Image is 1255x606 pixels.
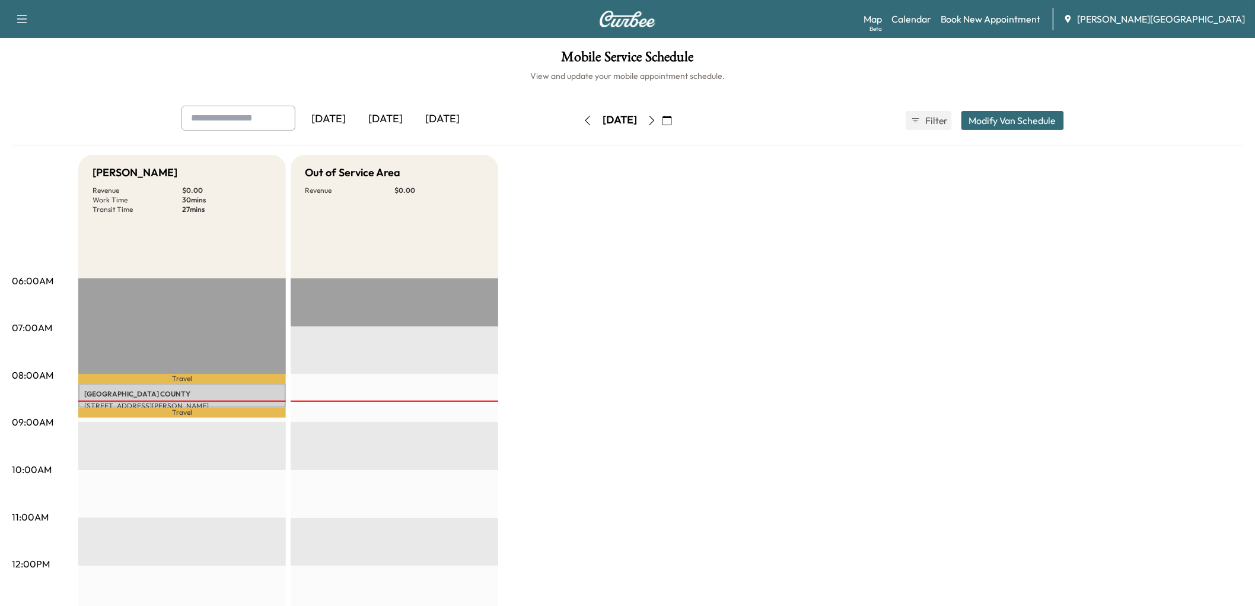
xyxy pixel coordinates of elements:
span: Filter [925,113,947,128]
div: [DATE] [300,106,357,133]
p: 09:00AM [12,415,53,429]
p: 10:00AM [12,462,52,477]
h1: Mobile Service Schedule [12,50,1243,70]
p: [GEOGRAPHIC_DATA] COUNTY [84,389,280,399]
p: [STREET_ADDRESS][PERSON_NAME] [84,401,280,411]
div: [DATE] [603,113,637,128]
h5: Out of Service Area [305,164,400,181]
div: [DATE] [414,106,471,133]
img: Curbee Logo [599,11,656,27]
p: Work Time [93,195,182,205]
p: Travel [78,408,286,418]
p: 12:00PM [12,557,50,571]
p: Revenue [93,186,182,195]
button: Modify Van Schedule [961,111,1064,130]
a: Book New Appointment [941,12,1041,26]
p: 30 mins [182,195,272,205]
button: Filter [906,111,952,130]
p: 11:00AM [12,510,49,524]
div: Beta [869,24,882,33]
a: MapBeta [864,12,882,26]
span: [PERSON_NAME][GEOGRAPHIC_DATA] [1078,12,1246,26]
p: 27 mins [182,205,272,214]
a: Calendar [891,12,931,26]
p: 07:00AM [12,321,52,335]
p: 08:00AM [12,368,53,382]
p: $ 0.00 [394,186,484,195]
div: [DATE] [357,106,414,133]
p: Transit Time [93,205,182,214]
p: Revenue [305,186,394,195]
h5: [PERSON_NAME] [93,164,177,181]
p: 06:00AM [12,274,53,288]
p: $ 0.00 [182,186,272,195]
p: Travel [78,374,286,383]
h6: View and update your mobile appointment schedule. [12,70,1243,82]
